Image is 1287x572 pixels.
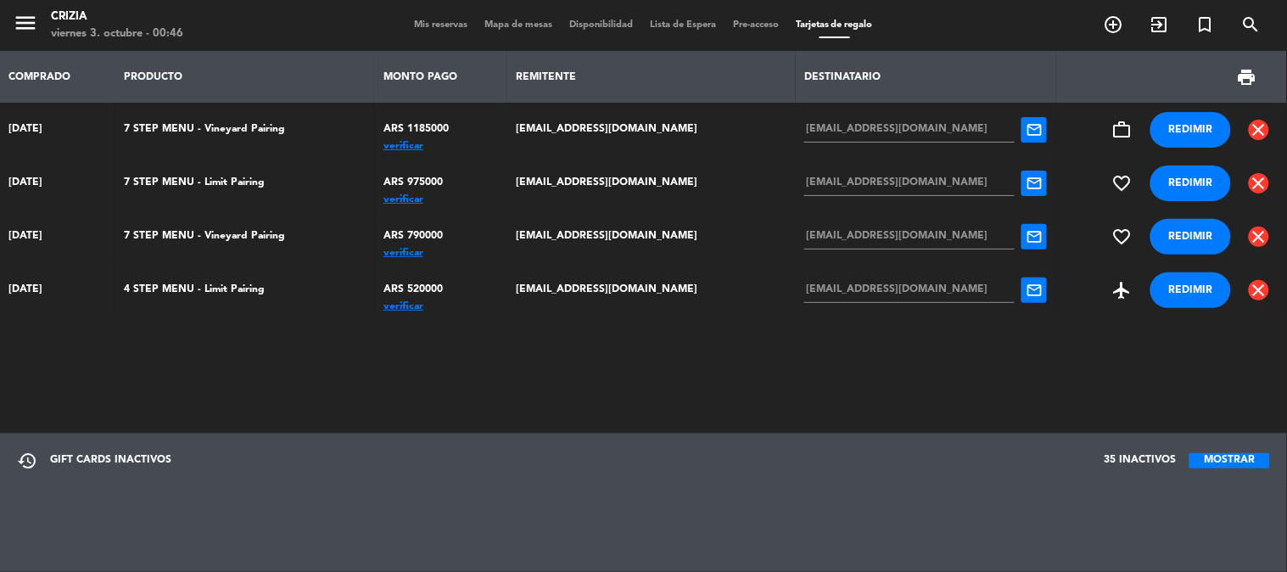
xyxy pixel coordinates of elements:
[115,263,374,317] td: 4 STEP MENU - Limit Pairing
[507,263,796,317] td: [EMAIL_ADDRESS][DOMAIN_NAME]
[115,103,374,156] td: 7 STEP MENU - Vineyard Pairing
[1249,227,1269,247] span: close
[1026,121,1043,138] span: mail_outline
[383,165,498,199] div: ARS 975000
[1104,14,1124,35] i: add_circle_outline
[1249,120,1269,140] span: close
[1150,14,1170,35] i: exit_to_app
[17,451,37,471] span: restore
[406,20,476,30] span: Mis reservas
[1150,112,1231,148] button: REDIMIR
[561,20,641,30] span: Disponibilidad
[13,10,38,42] button: menu
[1150,272,1231,308] button: REDIMIR
[641,20,725,30] span: Lista de Espera
[476,20,561,30] span: Mapa de mesas
[725,20,787,30] span: Pre-acceso
[51,8,183,25] div: Crizia
[383,219,498,253] div: ARS 790000
[507,210,796,263] td: [EMAIL_ADDRESS][DOMAIN_NAME]
[1241,14,1262,35] i: search
[1249,280,1269,300] span: close
[1112,120,1133,140] span: work_outline
[1249,173,1269,193] span: close
[13,10,38,36] i: menu
[1026,175,1043,192] span: mail_outline
[507,103,796,156] td: [EMAIL_ADDRESS][DOMAIN_NAME]
[17,451,171,471] div: GIFT CARDS INACTIVOS
[1150,219,1231,255] button: REDIMIR
[115,210,374,263] td: 7 STEP MENU - Vineyard Pairing
[1112,280,1133,300] span: airplanemode_active
[507,51,796,103] th: REMITENTE
[383,272,498,306] div: ARS 520000
[1112,227,1133,247] span: favorite_border
[1112,173,1133,193] span: favorite_border
[51,25,183,42] div: viernes 3. octubre - 00:46
[787,20,881,30] span: Tarjetas de regalo
[507,156,796,210] td: [EMAIL_ADDRESS][DOMAIN_NAME]
[115,51,374,103] th: PRODUCTO
[1195,14,1216,35] i: turned_in_not
[796,51,1056,103] th: DESTINATARIO
[1237,67,1257,87] span: print
[1150,165,1231,201] button: REDIMIR
[383,112,498,146] div: ARS 1185000
[1189,453,1270,468] button: MOSTRAR
[115,156,374,210] td: 7 STEP MENU - Limit Pairing
[1026,282,1043,299] span: mail_outline
[1105,452,1177,469] span: 35 INACTIVOS
[374,51,506,103] th: MONTO PAGO
[1026,228,1043,245] span: mail_outline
